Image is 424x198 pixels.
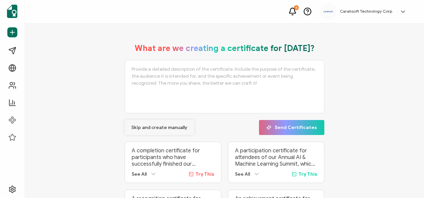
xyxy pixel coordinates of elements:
span: Try This [195,171,214,177]
p: A participation certificate for attendees of our Annual AI & Machine Learning Summit, which broug... [235,147,317,167]
span: Skip and create manually [131,125,187,130]
p: A completion certificate for participants who have successfully finished our ‘Advanced Digital Ma... [132,147,214,167]
h1: What are we creating a certificate for [DATE]? [135,43,315,53]
button: Skip and create manually [125,120,194,135]
img: sertifier-logomark-colored.svg [7,5,17,18]
span: Send Certificates [266,125,317,130]
span: See All [235,171,250,177]
img: a9ee5910-6a38-4b3f-8289-cffb42fa798b.svg [323,11,333,13]
div: 5 [294,5,299,10]
span: Try This [298,171,317,177]
span: See All [132,171,147,177]
button: Send Certificates [259,120,324,135]
h5: Carahsoft Technology Corp. [340,9,393,14]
